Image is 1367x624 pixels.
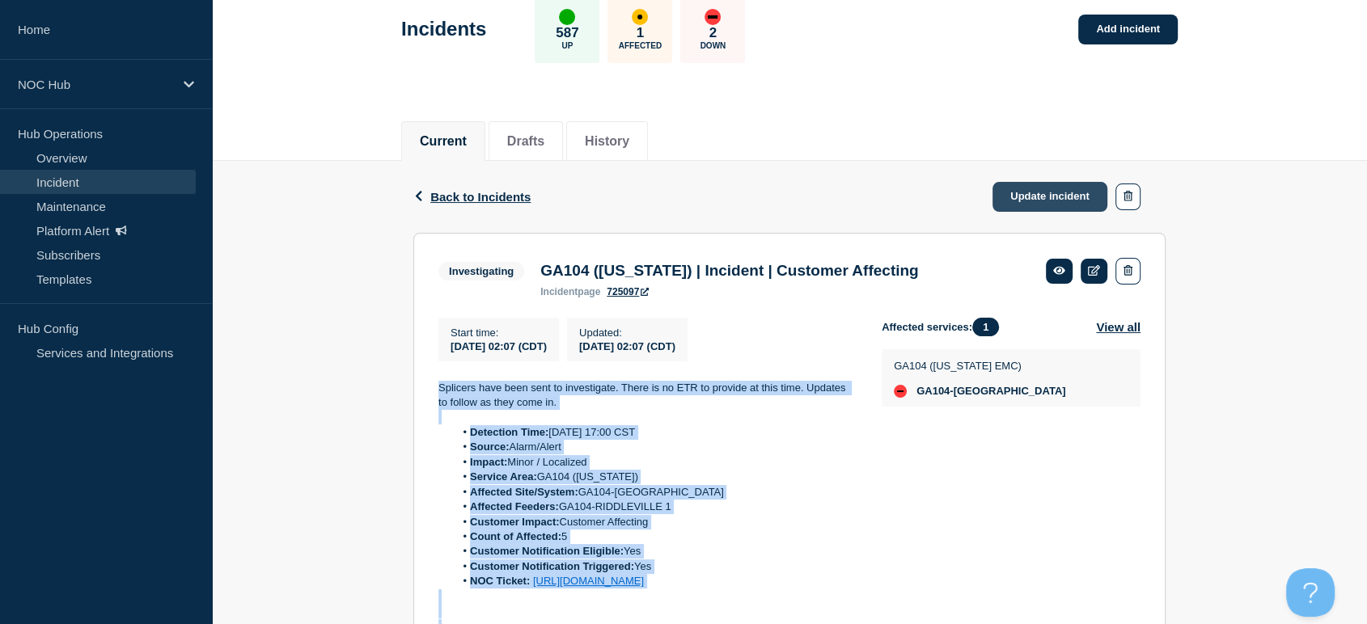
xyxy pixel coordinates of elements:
[470,545,624,557] strong: Customer Notification Eligible:
[894,360,1065,372] p: GA104 ([US_STATE] EMC)
[470,500,559,512] strong: Affected Feeders:
[637,25,644,41] p: 1
[455,425,857,440] li: [DATE] 17:00 CST
[540,286,600,297] p: page
[632,9,648,25] div: affected
[455,470,857,484] li: GA104 ([US_STATE])
[470,560,634,572] strong: Customer Notification Triggered:
[561,41,573,50] p: Up
[470,426,548,438] strong: Detection Time:
[470,530,561,542] strong: Count of Affected:
[556,25,578,41] p: 587
[455,500,857,514] li: GA104-RIDDLEVILLE 1
[451,340,547,352] span: [DATE] 02:07 (CDT)
[455,544,857,559] li: Yes
[470,486,578,498] strong: Affected Site/System:
[401,18,486,40] h1: Incidents
[455,455,857,470] li: Minor / Localized
[992,182,1107,212] a: Update incident
[470,470,537,483] strong: Service Area:
[470,575,530,587] strong: NOC Ticket:
[882,318,1007,336] span: Affected services:
[455,485,857,500] li: GA104-[GEOGRAPHIC_DATA]
[916,385,1065,398] span: GA104-[GEOGRAPHIC_DATA]
[455,529,857,544] li: 5
[1096,318,1141,336] button: View all
[455,559,857,574] li: Yes
[619,41,662,50] p: Affected
[1078,15,1178,44] a: Add incident
[1286,568,1335,617] iframe: Help Scout Beacon - Open
[709,25,717,41] p: 2
[579,339,675,352] div: [DATE] 02:07 (CDT)
[438,262,524,280] span: Investigating
[585,134,629,149] button: History
[438,381,856,411] p: Splicers have been sent to investigate. There is no ETR to provide at this time. Updates to follo...
[470,441,509,453] strong: Source:
[559,9,575,25] div: up
[430,190,531,204] span: Back to Incidents
[540,286,578,297] span: incident
[705,9,721,25] div: down
[455,440,857,454] li: Alarm/Alert
[972,318,999,336] span: 1
[470,456,507,468] strong: Impact:
[579,327,675,339] p: Updated :
[451,327,547,339] p: Start time :
[540,262,918,280] h3: GA104 ([US_STATE]) | Incident | Customer Affecting
[413,190,531,204] button: Back to Incidents
[18,78,173,91] p: NOC Hub
[455,515,857,529] li: Customer Affecting
[607,286,649,297] a: 725097
[894,385,907,398] div: down
[507,134,544,149] button: Drafts
[470,516,560,528] strong: Customer Impact:
[700,41,726,50] p: Down
[533,575,644,587] a: [URL][DOMAIN_NAME]
[420,134,467,149] button: Current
